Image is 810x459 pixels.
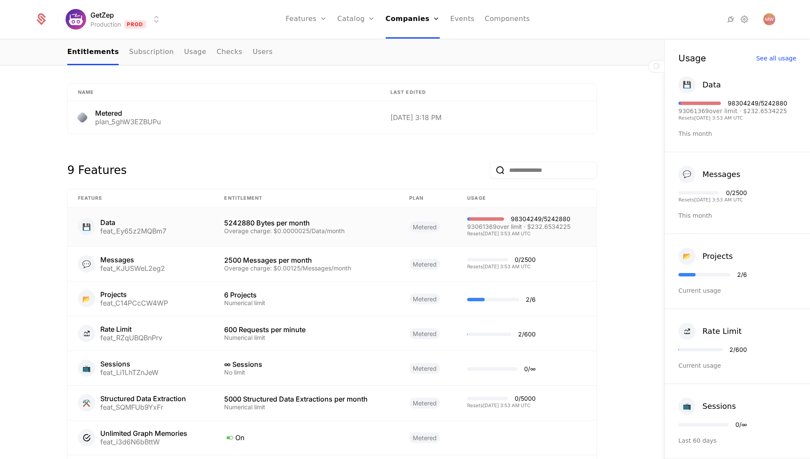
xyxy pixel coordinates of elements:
[409,294,440,304] span: Metered
[68,84,380,102] th: Name
[224,361,389,368] div: ∞ Sessions
[214,189,399,207] th: Entitlement
[100,228,166,234] div: feat_Ey65z2MQBm7
[515,396,536,402] div: 0 / 5000
[224,404,389,410] div: Numerical limit
[467,264,536,269] div: Resets [DATE] 3:53 AM UTC
[678,166,740,183] button: 💬Messages
[526,297,536,303] div: 2 / 6
[224,396,389,402] div: 5000 Structured Data Extractions per month
[100,256,165,263] div: Messages
[184,40,207,65] a: Usage
[467,224,570,230] div: 93061369 over limit · $232.6534225
[678,76,696,93] div: 💾
[726,190,747,196] div: 0 / 2500
[726,14,736,24] a: Integrations
[678,166,696,183] div: 💬
[78,360,95,377] div: 📺
[409,259,440,270] span: Metered
[678,436,796,445] div: Last 60 days
[216,40,242,65] a: Checks
[124,20,146,29] span: Prod
[95,118,161,125] div: plan_5ghW3EZBUPu
[678,248,733,265] button: 📂Projects
[78,218,95,235] div: 💾
[409,328,440,339] span: Metered
[390,114,586,121] div: [DATE] 3:18 PM
[100,291,168,298] div: Projects
[67,40,119,65] a: Entitlements
[409,363,440,374] span: Metered
[78,290,95,307] div: 📂
[511,216,570,222] div: 98304249 / 5242880
[95,110,161,117] div: Metered
[224,369,389,375] div: No limit
[68,189,214,207] th: Feature
[702,168,740,180] div: Messages
[678,398,696,415] div: 📺
[67,40,273,65] ul: Choose Sub Page
[457,189,597,207] th: Usage
[678,198,747,202] div: Resets [DATE] 3:53 AM UTC
[763,13,775,25] img: Matt Wood
[67,162,127,179] div: 9 Features
[735,422,747,428] div: 0 / ∞
[678,248,696,265] div: 📂
[678,286,796,295] div: Current usage
[467,403,536,408] div: Resets [DATE] 3:53 AM UTC
[90,20,121,29] div: Production
[100,395,186,402] div: Structured Data Extraction
[702,250,733,262] div: Projects
[100,369,159,376] div: feat_Li1LhTZnJeW
[678,323,742,340] button: Rate Limit
[224,228,389,234] div: Overage charge: $0.0000025/Data/month
[224,432,389,443] div: On
[100,360,159,367] div: Sessions
[763,13,775,25] button: Open user button
[100,430,187,437] div: Unlimited Graph Memories
[678,398,736,415] button: 📺Sessions
[518,331,536,337] div: 2 / 600
[678,76,721,93] button: 💾Data
[678,116,787,120] div: Resets [DATE] 3:53 AM UTC
[224,219,389,226] div: 5242880 Bytes per month
[678,129,796,138] div: This month
[100,326,162,333] div: Rate Limit
[678,361,796,370] div: Current usage
[739,14,750,24] a: Settings
[409,398,440,408] span: Metered
[729,347,747,353] div: 2 / 600
[678,211,796,220] div: This month
[100,265,165,272] div: feat_KJUSWeL2eg2
[100,438,187,445] div: feat_i3d6N6bBttW
[68,10,162,29] button: Select environment
[224,265,389,271] div: Overage charge: $0.00125/Messages/month
[90,10,114,20] span: GetZep
[100,219,166,226] div: Data
[678,54,706,63] div: Usage
[129,40,174,65] a: Subscription
[728,100,787,106] div: 98304249 / 5242880
[409,432,440,443] span: Metered
[100,334,162,341] div: feat_RZqUBQBnPrv
[380,84,597,102] th: Last edited
[702,79,721,91] div: Data
[737,272,747,278] div: 2 / 6
[78,394,95,411] div: ⚒️
[66,9,86,30] img: GetZep
[515,257,536,263] div: 0 / 2500
[224,326,389,333] div: 600 Requests per minute
[467,231,570,236] div: Resets [DATE] 3:53 AM UTC
[224,257,389,264] div: 2500 Messages per month
[224,300,389,306] div: Numerical limit
[524,366,536,372] div: 0 / ∞
[702,400,736,412] div: Sessions
[399,189,457,207] th: plan
[100,300,168,306] div: feat_C14PCcCW4WP
[100,404,186,411] div: feat_SQMFUb9YxFr
[702,325,742,337] div: Rate Limit
[252,40,273,65] a: Users
[224,291,389,298] div: 6 Projects
[756,55,796,61] div: See all usage
[224,335,389,341] div: Numerical limit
